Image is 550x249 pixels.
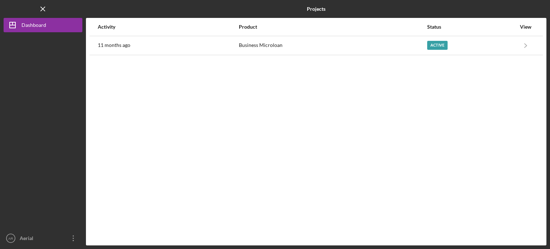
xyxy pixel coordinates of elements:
[4,18,82,32] button: Dashboard
[21,18,46,34] div: Dashboard
[8,236,13,240] text: AR
[307,6,325,12] b: Projects
[98,42,130,48] time: 2024-09-11 17:39
[427,24,516,30] div: Status
[427,41,448,50] div: Active
[98,24,238,30] div: Activity
[239,24,426,30] div: Product
[4,231,82,245] button: ARAerial [PERSON_NAME]
[239,37,426,54] div: Business Microloan
[517,24,535,30] div: View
